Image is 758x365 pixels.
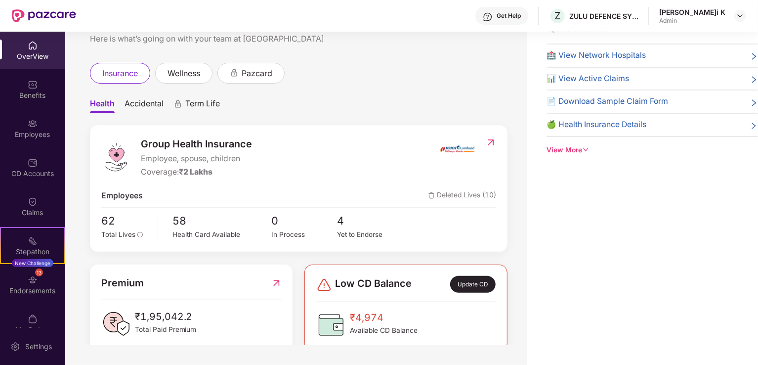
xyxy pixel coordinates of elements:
div: Yet to Endorse [337,229,403,240]
span: Low CD Balance [335,276,412,293]
div: Stepathon [1,247,64,257]
span: ₹2 Lakhs [179,167,213,177]
div: Admin [659,17,725,25]
span: 🏥 View Network Hospitals [547,49,646,62]
span: Premium [101,275,144,291]
img: svg+xml;base64,PHN2ZyBpZD0iRGFuZ2VyLTMyeDMyIiB4bWxucz0iaHR0cDovL3d3dy53My5vcmcvMjAwMC9zdmciIHdpZH... [316,277,332,293]
span: right [750,51,758,62]
div: Update CD [450,276,496,293]
img: svg+xml;base64,PHN2ZyBpZD0iTXlfT3JkZXJzIiBkYXRhLW5hbWU9Ik15IE9yZGVycyIgeG1sbnM9Imh0dHA6Ly93d3cudz... [28,314,38,324]
img: insurerIcon [439,137,476,161]
span: 📄 Download Sample Claim Form [547,95,669,108]
img: PaidPremiumIcon [101,309,131,339]
img: svg+xml;base64,PHN2ZyBpZD0iQmVuZWZpdHMiIHhtbG5zPSJodHRwOi8vd3d3LnczLm9yZy8yMDAwL3N2ZyIgd2lkdGg9Ij... [28,80,38,90]
img: New Pazcare Logo [12,9,76,22]
img: svg+xml;base64,PHN2ZyBpZD0iQ0RfQWNjb3VudHMiIGRhdGEtbmFtZT0iQ0QgQWNjb3VudHMiIHhtbG5zPSJodHRwOi8vd3... [28,158,38,168]
img: deleteIcon [428,192,435,199]
span: 0 [271,213,337,229]
span: Employee, spouse, children [141,153,253,165]
img: svg+xml;base64,PHN2ZyBpZD0iRW1wbG95ZWVzIiB4bWxucz0iaHR0cDovL3d3dy53My5vcmcvMjAwMC9zdmciIHdpZHRoPS... [28,119,38,129]
div: animation [173,99,182,108]
span: right [750,97,758,108]
span: right [750,75,758,85]
div: [PERSON_NAME]i K [659,7,725,17]
span: Group Health Insurance [141,137,253,152]
span: 📊 View Active Claims [547,73,630,85]
div: animation [230,68,239,77]
img: svg+xml;base64,PHN2ZyBpZD0iRHJvcGRvd24tMzJ4MzIiIHhtbG5zPSJodHRwOi8vd3d3LnczLm9yZy8yMDAwL3N2ZyIgd2... [736,12,744,20]
span: right [750,121,758,131]
span: ₹4,974 [350,310,418,325]
span: Accidental [125,98,164,113]
img: RedirectIcon [271,275,282,291]
div: Settings [22,342,55,352]
span: wellness [168,67,200,80]
span: Available CD Balance [350,325,418,336]
div: Here is what’s going on with your team at [GEOGRAPHIC_DATA] [90,33,507,45]
span: Employees [101,190,143,202]
span: Term Life [185,98,220,113]
img: svg+xml;base64,PHN2ZyBpZD0iSGVscC0zMngzMiIgeG1sbnM9Imh0dHA6Ly93d3cudzMub3JnLzIwMDAvc3ZnIiB3aWR0aD... [483,12,493,22]
span: 58 [173,213,272,229]
img: logo [101,142,131,172]
span: insurance [102,67,138,80]
span: pazcard [242,67,272,80]
img: CDBalanceIcon [316,310,346,340]
div: Get Help [497,12,521,20]
img: svg+xml;base64,PHN2ZyBpZD0iSG9tZSIgeG1sbnM9Imh0dHA6Ly93d3cudzMub3JnLzIwMDAvc3ZnIiB3aWR0aD0iMjAiIG... [28,41,38,50]
span: Deleted Lives (10) [428,190,496,202]
div: 13 [35,269,43,276]
img: RedirectIcon [486,137,496,147]
img: svg+xml;base64,PHN2ZyBpZD0iQ2xhaW0iIHhtbG5zPSJodHRwOi8vd3d3LnczLm9yZy8yMDAwL3N2ZyIgd2lkdGg9IjIwIi... [28,197,38,207]
img: svg+xml;base64,PHN2ZyBpZD0iU2V0dGluZy0yMHgyMCIgeG1sbnM9Imh0dHA6Ly93d3cudzMub3JnLzIwMDAvc3ZnIiB3aW... [10,342,20,352]
div: Coverage: [141,166,253,179]
span: Z [554,10,561,22]
img: svg+xml;base64,PHN2ZyB4bWxucz0iaHR0cDovL3d3dy53My5vcmcvMjAwMC9zdmciIHdpZHRoPSIyMSIgaGVpZ2h0PSIyMC... [28,236,38,246]
div: In Process [271,229,337,240]
span: 🍏 Health Insurance Details [547,119,647,131]
span: ₹1,95,042.2 [135,309,197,324]
span: 62 [101,213,151,229]
img: svg+xml;base64,PHN2ZyBpZD0iRW5kb3JzZW1lbnRzIiB4bWxucz0iaHR0cDovL3d3dy53My5vcmcvMjAwMC9zdmciIHdpZH... [28,275,38,285]
span: down [583,146,590,153]
span: 4 [337,213,403,229]
span: Health [90,98,115,113]
span: Total Paid Premium [135,324,197,335]
div: Health Card Available [173,229,272,240]
span: Total Lives [101,230,135,238]
div: View More [547,145,758,156]
div: ZULU DEFENCE SYSTEM PRIVATE LIMITED [569,11,638,21]
span: info-circle [137,232,143,238]
div: New Challenge [12,259,53,267]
